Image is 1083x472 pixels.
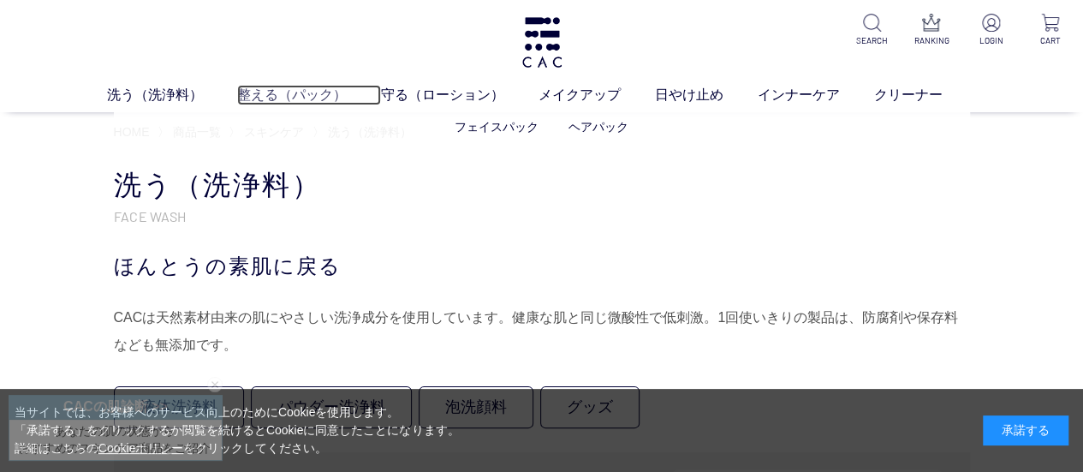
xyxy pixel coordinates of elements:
a: 日やけ止め [655,85,758,105]
div: 承諾する [983,415,1068,445]
p: SEARCH [853,34,891,47]
a: 液体洗浄料 [114,386,244,428]
a: LOGIN [972,14,1010,47]
a: RANKING [912,14,950,47]
a: 洗う（洗浄料） [107,85,237,105]
div: CACは天然素材由来の肌にやさしい洗浄成分を使用しています。健康な肌と同じ微酸性で低刺激。1回使いきりの製品は、防腐剤や保存料なども無添加です。 [114,304,970,359]
h1: 洗う（洗浄料） [114,167,970,204]
p: FACE WASH [114,207,970,225]
a: 泡洗顔料 [419,386,533,428]
a: インナーケア [758,85,874,105]
a: SEARCH [853,14,891,47]
div: 当サイトでは、お客様へのサービス向上のためにCookieを使用します。 「承諾する」をクリックするか閲覧を続けるとCookieに同意したことになります。 詳細はこちらの をクリックしてください。 [15,403,460,457]
a: CART [1031,14,1069,47]
a: 整える（パック） [237,85,381,105]
a: パウダー洗浄料 [251,386,412,428]
a: メイクアップ [539,85,655,105]
a: ヘアパック [568,120,628,134]
a: 守る（ローション） [381,85,539,105]
div: ほんとうの素肌に戻る [114,251,970,282]
p: LOGIN [972,34,1010,47]
img: logo [520,17,564,68]
a: グッズ [540,386,640,428]
p: CART [1031,34,1069,47]
a: フェイスパック [455,120,539,134]
a: クリーナー [874,85,977,105]
p: RANKING [912,34,950,47]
